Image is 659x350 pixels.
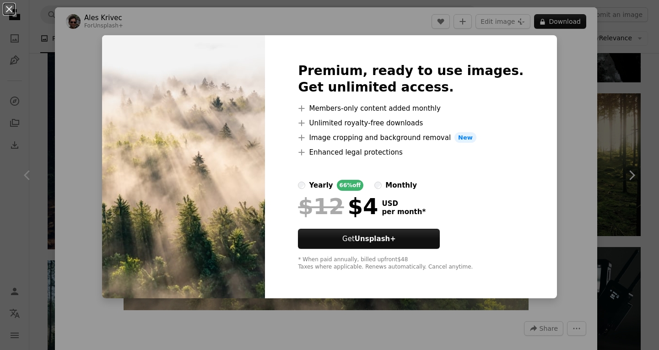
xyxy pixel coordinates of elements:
[102,35,265,299] img: premium_photo-1669613233557-1676c121fe73
[298,63,524,96] h2: Premium, ready to use images. Get unlimited access.
[298,256,524,271] div: * When paid annually, billed upfront $48 Taxes where applicable. Renews automatically. Cancel any...
[385,180,417,191] div: monthly
[454,132,476,143] span: New
[298,194,378,218] div: $4
[298,132,524,143] li: Image cropping and background removal
[298,103,524,114] li: Members-only content added monthly
[309,180,333,191] div: yearly
[298,118,524,129] li: Unlimited royalty-free downloads
[374,182,382,189] input: monthly
[298,229,440,249] button: GetUnsplash+
[298,147,524,158] li: Enhanced legal protections
[382,208,426,216] span: per month *
[298,194,344,218] span: $12
[298,182,305,189] input: yearly66%off
[355,235,396,243] strong: Unsplash+
[382,199,426,208] span: USD
[337,180,364,191] div: 66% off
